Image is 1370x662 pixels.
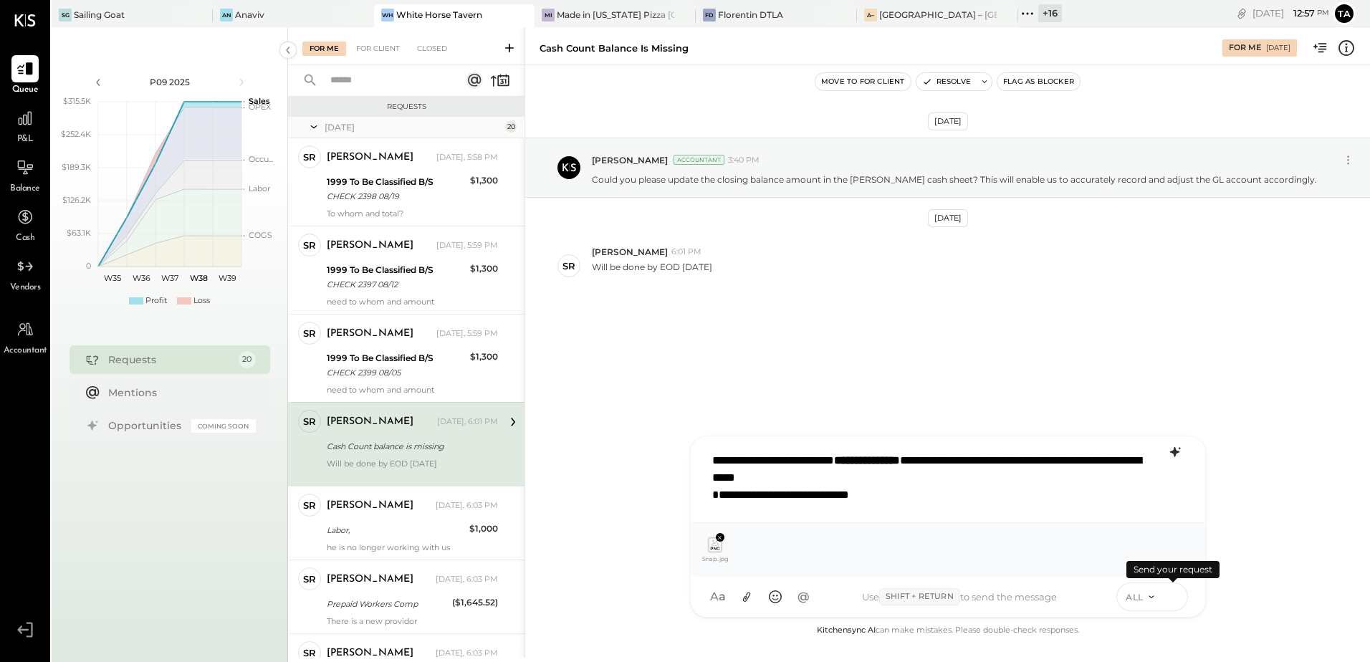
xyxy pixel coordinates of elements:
div: Sailing Goat [74,9,125,21]
div: Cash Count balance is missing [540,42,689,55]
div: $1,300 [470,173,498,188]
div: + 16 [1038,4,1062,22]
div: To whom and total? [327,208,498,219]
button: Ta [1333,2,1356,25]
span: Snap..jpg [699,555,731,562]
button: Aa [705,584,731,610]
div: SR [303,415,316,428]
div: $1,300 [470,350,498,364]
div: 20 [239,351,256,368]
div: WH [381,9,394,21]
div: CHECK 2399 08/05 [327,365,466,380]
div: Requests [108,352,231,367]
div: SR [303,150,316,164]
div: 20 [505,121,517,133]
span: ALL [1126,591,1144,603]
div: Mentions [108,385,249,400]
span: [PERSON_NAME] [592,246,668,258]
a: Balance [1,154,49,196]
span: 3:40 PM [728,155,760,166]
div: There is a new providor [327,616,498,626]
div: Profit [145,295,167,307]
div: [PERSON_NAME] [327,415,413,429]
div: [DATE] [1266,43,1290,53]
div: Florentin DTLA [718,9,783,21]
div: Mi [542,9,555,21]
div: Send your request [1126,561,1220,578]
div: White Horse Tavern [396,9,482,21]
div: SG [59,9,72,21]
div: [DATE], 6:03 PM [436,648,498,659]
div: CHECK 2398 08/19 [327,189,466,203]
p: Will be done by EOD [DATE] [592,261,712,285]
a: Queue [1,55,49,97]
div: [DATE], 5:59 PM [436,240,498,251]
div: need to whom and amount [327,385,498,395]
div: [DATE], 5:58 PM [436,152,498,163]
div: [GEOGRAPHIC_DATA] – [GEOGRAPHIC_DATA] [879,9,997,21]
div: Prepaid Workers Comp [327,597,448,611]
div: he is no longer working with us [327,542,498,552]
div: An [220,9,233,21]
span: Vendors [10,282,41,294]
span: @ [797,590,810,604]
text: W36 [132,273,150,283]
div: Made in [US_STATE] Pizza [GEOGRAPHIC_DATA] [557,9,674,21]
div: [PERSON_NAME] [327,499,413,513]
text: $189.3K [62,162,91,172]
div: [DATE] [325,121,502,133]
button: Flag as Blocker [997,73,1080,90]
div: P09 2025 [109,76,231,88]
div: [DATE] [1252,6,1329,20]
div: FD [703,9,716,21]
div: Requests [295,102,517,112]
text: OPEX [249,102,272,112]
text: $252.4K [61,129,91,139]
a: Accountant [1,316,49,358]
div: Use to send the message [817,588,1103,605]
text: Sales [249,96,270,106]
span: P&L [17,133,34,146]
text: $315.5K [63,96,91,106]
div: For Me [302,42,346,56]
div: SR [303,572,316,586]
div: [DATE], 6:01 PM [437,416,498,428]
div: Closed [410,42,454,56]
div: [DATE], 5:59 PM [436,328,498,340]
div: SR [562,259,575,273]
text: Occu... [249,154,273,164]
div: [DATE], 6:03 PM [436,500,498,512]
div: SR [303,499,316,512]
div: A– [864,9,877,21]
div: Coming Soon [191,419,256,433]
div: 1999 To Be Classified B/S [327,175,466,189]
text: W39 [218,273,236,283]
div: Cash Count balance is missing [327,439,494,454]
span: Shift + Return [879,588,960,605]
div: [DATE] [928,112,968,130]
div: Loss [193,295,210,307]
div: [PERSON_NAME] [327,572,413,587]
text: $126.2K [62,195,91,205]
span: Accountant [4,345,47,358]
button: Move to for client [815,73,911,90]
div: copy link [1235,6,1249,21]
text: 0 [86,261,91,271]
text: W38 [189,273,207,283]
div: Accountant [674,155,724,165]
text: W35 [104,273,121,283]
button: @ [791,584,817,610]
span: 6:01 PM [671,246,701,258]
a: Cash [1,203,49,245]
text: $63.1K [67,228,91,238]
div: 1999 To Be Classified B/S [327,263,466,277]
div: [PERSON_NAME] [327,646,413,661]
a: Vendors [1,253,49,294]
div: Labor, [327,523,465,537]
div: Anaviv [235,9,264,21]
text: COGS [249,230,272,240]
text: Labor [249,183,270,193]
span: Cash [16,232,34,245]
div: CHECK 2397 08/12 [327,277,466,292]
div: $1,000 [469,522,498,536]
